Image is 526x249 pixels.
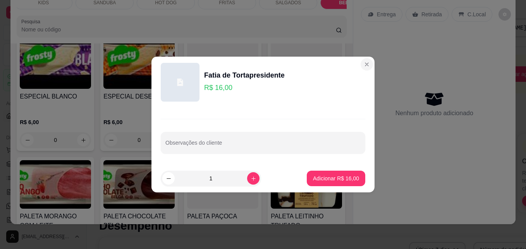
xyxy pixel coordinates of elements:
button: increase-product-quantity [247,172,260,185]
input: Observações do cliente [165,142,361,150]
p: Adicionar R$ 16,00 [313,175,359,182]
p: R$ 16,00 [204,82,285,93]
button: Adicionar R$ 16,00 [307,171,365,186]
button: decrease-product-quantity [162,172,175,185]
button: Close [361,58,373,71]
div: Fatia de Tortapresidente [204,70,285,81]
